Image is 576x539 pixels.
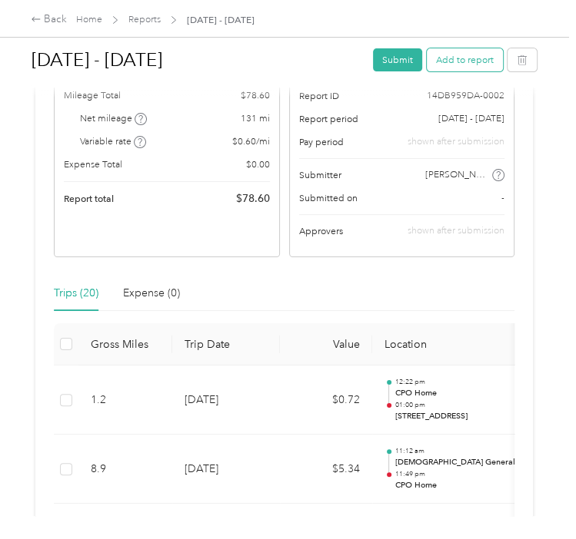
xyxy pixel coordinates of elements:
[299,224,343,238] span: Approvers
[172,435,280,504] td: [DATE]
[490,453,576,539] iframe: Everlance-gr Chat Button Frame
[395,456,552,468] p: [DEMOGRAPHIC_DATA] General
[280,323,372,365] th: Value
[232,135,270,149] span: $ 0.60 / mi
[395,479,552,491] p: CPO Home
[299,191,358,205] span: Submitted on
[187,13,255,27] span: [DATE] - [DATE]
[172,323,280,365] th: Trip Date
[31,12,67,28] div: Back
[78,323,172,365] th: Gross Miles
[373,48,422,71] button: Submit
[123,285,180,302] div: Expense (0)
[241,112,270,126] span: 131 mi
[172,365,280,435] td: [DATE]
[280,365,372,435] td: $0.72
[425,168,490,182] span: [PERSON_NAME]
[80,135,146,149] span: Variable rate
[395,470,552,479] p: 11:49 pm
[299,168,341,182] span: Submitter
[64,158,122,172] span: Expense Total
[395,410,552,422] p: [STREET_ADDRESS]
[395,401,552,410] p: 01:00 pm
[372,323,564,365] th: Location
[128,14,161,25] a: Reports
[299,135,344,149] span: Pay period
[299,112,358,126] span: Report period
[438,112,504,126] span: [DATE] - [DATE]
[280,435,372,504] td: $5.34
[78,435,172,504] td: 8.9
[236,191,270,207] span: $ 78.60
[64,192,114,206] span: Report total
[80,112,147,126] span: Net mileage
[32,41,364,78] h1: Aug 16 - 31, 2025
[246,158,270,172] span: $ 0.00
[395,447,552,456] p: 11:12 am
[54,285,98,302] div: Trips (20)
[395,378,552,387] p: 12:22 pm
[78,365,172,435] td: 1.2
[501,191,504,205] span: -
[76,14,102,25] a: Home
[395,387,552,398] p: CPO Home
[408,225,504,236] span: shown after submission
[408,135,504,149] span: shown after submission
[427,48,503,71] button: Add to report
